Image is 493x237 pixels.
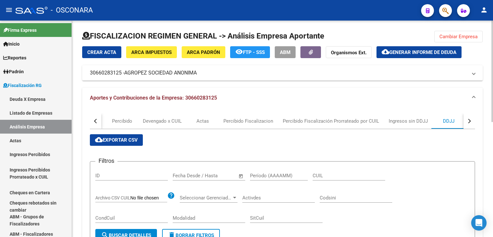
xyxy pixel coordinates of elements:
h1: FISCALIZACION REGIMEN GENERAL -> Análisis Empresa Aportante [82,31,324,41]
h3: Filtros [95,156,117,165]
span: AGROPEZ SOCIEDAD ANONIMA [124,69,197,76]
span: Seleccionar Gerenciador [180,195,232,201]
span: ABM [280,49,290,55]
div: Percibido Fiscalizacion [223,118,273,125]
input: Archivo CSV CUIL [130,195,167,201]
button: Open calendar [238,172,245,180]
button: Generar informe de deuda [376,46,462,58]
mat-icon: cloud_download [382,48,389,56]
div: Percibido [112,118,132,125]
input: Fecha fin [204,173,236,179]
mat-icon: help [167,192,175,199]
button: Exportar CSV [90,134,143,146]
div: Percibido Fiscalización Prorrateado por CUIL [283,118,379,125]
div: Ingresos sin DDJJ [389,118,428,125]
div: Devengado x CUIL [143,118,182,125]
input: Fecha inicio [173,173,199,179]
button: ARCA Padrón [182,46,225,58]
span: ARCA Padrón [187,49,220,55]
button: ARCA Impuestos [126,46,177,58]
span: Aportes y Contribuciones de la Empresa: 30660283125 [90,95,217,101]
mat-icon: person [480,6,488,14]
span: Fiscalización RG [3,82,42,89]
div: Open Intercom Messenger [471,215,487,231]
span: Exportar CSV [95,137,138,143]
span: Inicio [3,40,20,48]
span: Firma Express [3,27,37,34]
span: FTP - SSS [243,49,265,55]
span: Reportes [3,54,26,61]
span: Archivo CSV CUIL [95,195,130,200]
span: Crear Acta [87,49,116,55]
span: Cambiar Empresa [439,34,478,39]
mat-expansion-panel-header: Aportes y Contribuciones de la Empresa: 30660283125 [82,88,483,108]
span: Padrón [3,68,24,75]
button: FTP - SSS [230,46,270,58]
span: Generar informe de deuda [389,49,456,55]
span: - OSCONARA [51,3,93,17]
mat-icon: remove_red_eye [235,48,243,56]
button: Organismos Ext. [326,46,372,58]
strong: Organismos Ext. [331,50,367,56]
button: Cambiar Empresa [434,31,483,42]
button: Crear Acta [82,46,121,58]
mat-icon: menu [5,6,13,14]
div: DDJJ [443,118,454,125]
div: Actas [196,118,209,125]
mat-panel-title: 30660283125 - [90,69,467,76]
mat-expansion-panel-header: 30660283125 -AGROPEZ SOCIEDAD ANONIMA [82,65,483,81]
mat-icon: cloud_download [95,136,103,144]
button: ABM [275,46,296,58]
span: ARCA Impuestos [131,49,172,55]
